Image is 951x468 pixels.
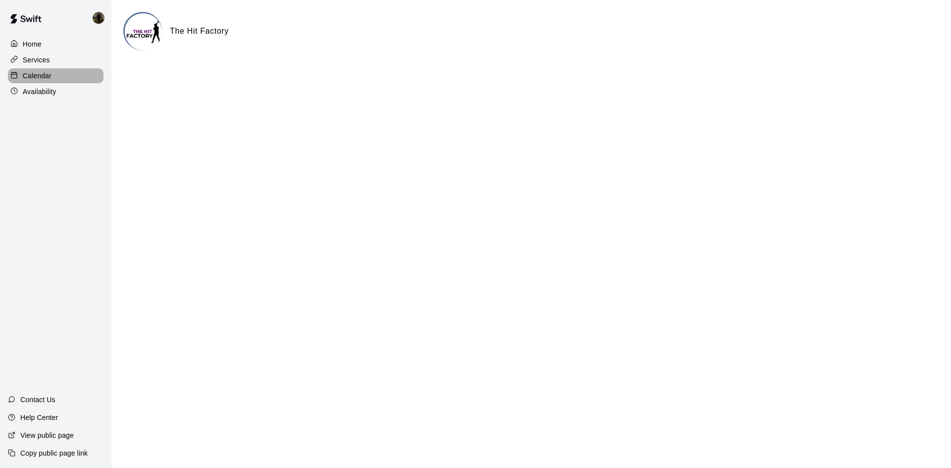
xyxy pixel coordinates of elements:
[20,448,88,458] p: Copy public page link
[93,12,105,24] img: Lindsay Musille
[20,395,55,405] p: Contact Us
[23,55,50,65] p: Services
[8,37,104,52] a: Home
[8,52,104,67] a: Services
[23,39,42,49] p: Home
[8,68,104,83] a: Calendar
[8,84,104,99] a: Availability
[20,413,58,422] p: Help Center
[91,8,111,28] div: Lindsay Musille
[125,13,162,51] img: The Hit Factory logo
[23,71,52,81] p: Calendar
[20,430,74,440] p: View public page
[23,87,56,97] p: Availability
[170,25,229,38] h6: The Hit Factory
